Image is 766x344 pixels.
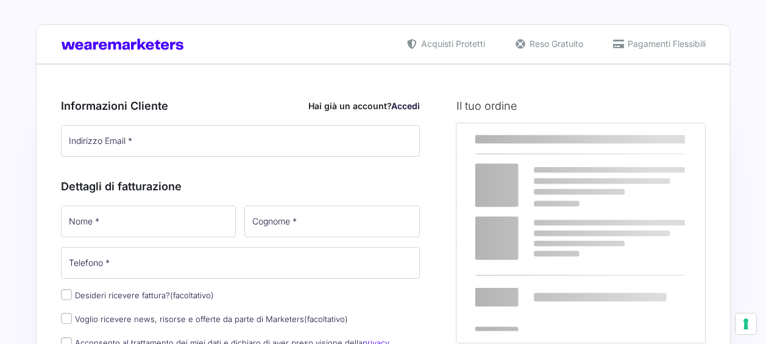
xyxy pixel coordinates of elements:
[736,314,756,334] button: Le tue preferenze relative al consenso per le tecnologie di tracciamento
[61,206,236,237] input: Nome *
[61,313,72,324] input: Voglio ricevere news, risorse e offerte da parte di Marketers(facoltativo)
[456,244,600,342] th: Totale
[61,247,420,279] input: Telefono *
[527,37,583,50] span: Reso Gratuito
[600,123,706,155] th: Subtotale
[61,290,214,300] label: Desideri ricevere fattura?
[456,155,600,206] td: Marketers World 2025 - MW25 Ticket Standard
[304,314,348,324] span: (facoltativo)
[61,125,420,157] input: Indirizzo Email *
[456,206,600,244] th: Subtotale
[61,289,72,300] input: Desideri ricevere fattura?(facoltativo)
[61,178,420,195] h3: Dettagli di fatturazione
[625,37,706,50] span: Pagamenti Flessibili
[456,98,705,114] h3: Il tuo ordine
[244,206,420,237] input: Cognome *
[170,290,214,300] span: (facoltativo)
[61,98,420,114] h3: Informazioni Cliente
[61,314,348,324] label: Voglio ricevere news, risorse e offerte da parte di Marketers
[391,101,420,111] a: Accedi
[418,37,485,50] span: Acquisti Protetti
[456,123,600,155] th: Prodotto
[308,99,420,112] div: Hai già un account?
